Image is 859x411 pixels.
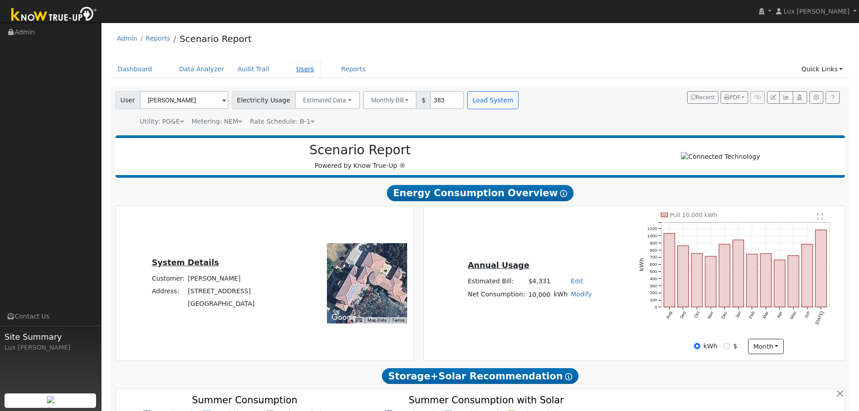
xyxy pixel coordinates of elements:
[231,61,276,78] a: Audit Trail
[140,91,229,109] input: Select a User
[788,256,799,307] rect: onclick=""
[150,272,186,285] td: Customer:
[795,61,850,78] a: Quick Links
[7,5,101,25] img: Know True-Up
[804,310,811,319] text: Jun
[789,310,797,320] text: May
[335,61,372,78] a: Reports
[382,368,579,384] span: Storage+Solar Recommendation
[468,261,529,270] u: Annual Usage
[47,396,54,403] img: retrieve
[721,310,728,320] text: Dec
[527,288,552,301] td: 10,000
[703,342,717,351] label: kWh
[5,331,96,343] span: Site Summary
[724,94,740,101] span: PDF
[748,310,756,319] text: Feb
[650,291,657,296] text: 200
[172,61,231,78] a: Data Analyzer
[186,298,256,310] td: [GEOGRAPHIC_DATA]
[387,185,574,201] span: Energy Consumption Overview
[767,91,780,104] button: Edit User
[721,91,748,104] button: PDF
[707,310,714,320] text: Nov
[295,91,360,109] button: Estimated Data
[774,260,785,307] rect: onclick=""
[779,91,793,104] button: Multi-Series Graph
[650,248,657,253] text: 800
[809,91,823,104] button: Settings
[152,258,219,267] u: System Details
[705,256,716,307] rect: onclick=""
[552,288,569,301] td: kWh
[665,310,673,319] text: Aug
[527,275,552,288] td: $4,331
[560,190,567,197] i: Show Help
[648,226,657,231] text: 1100
[367,317,386,323] button: Map Data
[192,395,298,406] text: Summer Consumption
[466,288,527,301] td: Net Consumption:
[329,312,359,323] img: Google
[571,277,583,285] a: Edit
[681,152,760,162] img: Connected Technology
[115,91,140,109] span: User
[650,269,657,274] text: 500
[5,343,96,352] div: Lux [PERSON_NAME]
[719,244,730,307] rect: onclick=""
[650,276,657,281] text: 400
[124,143,596,158] h2: Scenario Report
[655,305,657,309] text: 0
[565,373,572,380] i: Show Help
[146,35,170,42] a: Reports
[355,317,362,323] button: Keyboard shortcuts
[150,285,186,297] td: Address:
[571,291,592,298] a: Modify
[679,310,687,320] text: Sep
[250,118,314,125] span: Alias: None
[793,91,807,104] button: Login As
[733,342,737,351] label: $
[692,254,703,307] rect: onclick=""
[186,285,256,297] td: [STREET_ADDRESS]
[117,35,138,42] a: Admin
[392,318,404,323] a: Terms (opens in new tab)
[186,272,256,285] td: [PERSON_NAME]
[416,91,431,109] span: $
[818,213,824,220] text: 
[826,91,840,104] a: Help Link
[784,8,850,15] span: Lux [PERSON_NAME]
[650,283,657,288] text: 300
[816,230,827,307] rect: onclick=""
[650,297,657,302] text: 100
[179,33,252,44] a: Scenario Report
[747,254,758,307] rect: onclick=""
[693,310,701,319] text: Oct
[232,91,295,109] span: Electricity Usage
[735,310,742,319] text: Jan
[650,262,657,267] text: 600
[733,240,744,307] rect: onclick=""
[120,143,601,171] div: Powered by Know True-Up ®
[650,254,657,259] text: 700
[670,212,717,218] text: Pull 10,000 kWh
[648,233,657,238] text: 1000
[776,310,784,319] text: Apr
[192,117,242,126] div: Metering: NEM
[761,254,772,307] rect: onclick=""
[678,246,689,307] rect: onclick=""
[762,310,770,320] text: Mar
[687,91,719,104] button: Recent
[802,244,813,307] rect: onclick=""
[289,61,321,78] a: Users
[329,312,359,323] a: Open this area in Google Maps (opens a new window)
[467,91,519,109] button: Load System
[724,343,730,349] input: $
[814,310,825,325] text: [DATE]
[363,91,417,109] button: Monthly Bill
[140,117,184,126] div: Utility: PG&E
[664,234,675,307] rect: onclick=""
[694,343,700,349] input: kWh
[466,275,527,288] td: Estimated Bill:
[111,61,159,78] a: Dashboard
